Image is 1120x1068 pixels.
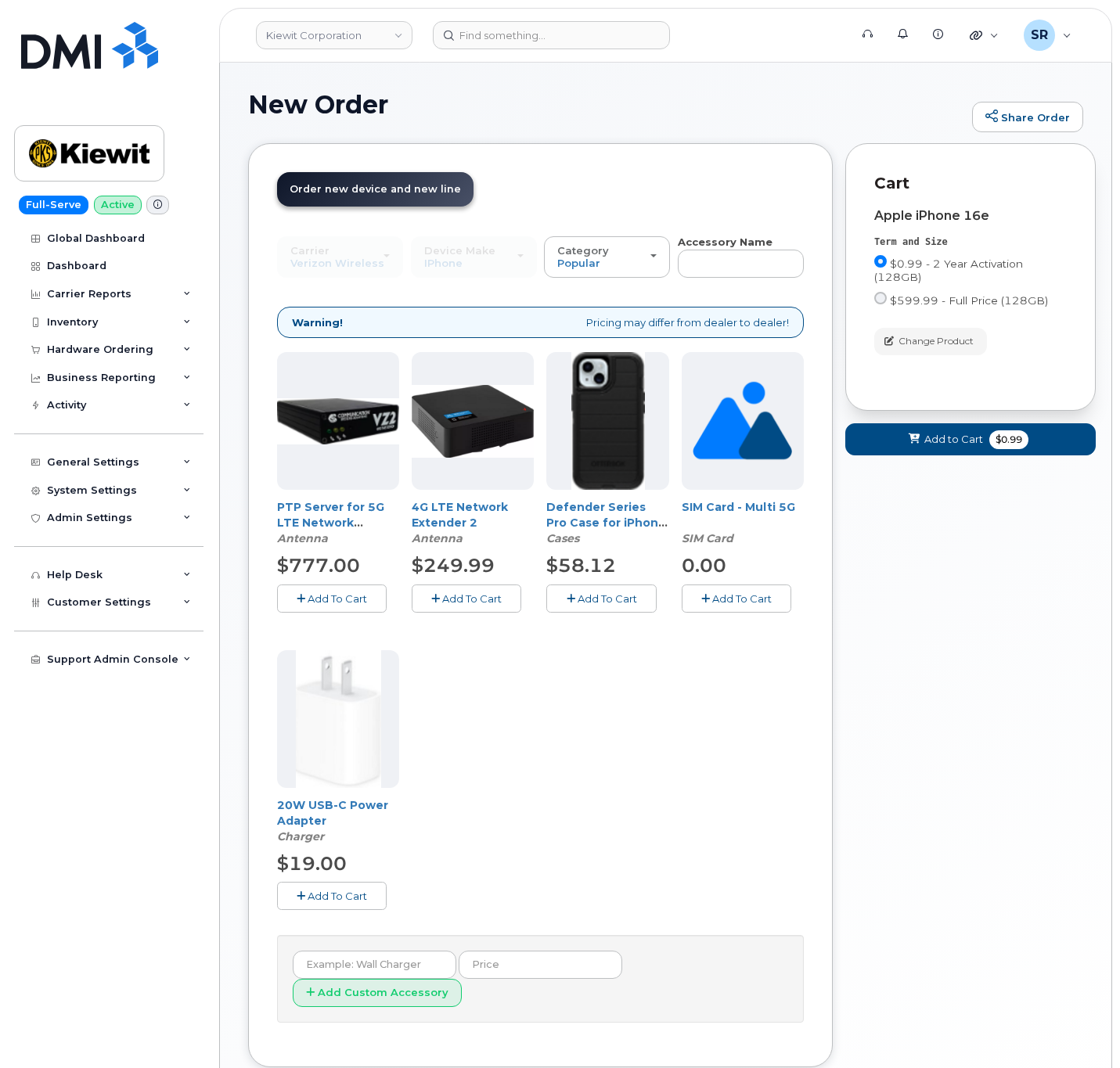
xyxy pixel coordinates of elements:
button: Add To Cart [277,584,387,612]
span: Change Product [899,334,974,348]
a: Defender Series Pro Case for iPhone Black [546,500,668,545]
span: $19.00 [277,852,347,875]
div: Pricing may differ from dealer to dealer! [277,307,804,339]
div: Apple iPhone 16e [874,209,1067,223]
div: PTP Server for 5G LTE Network Extender 4/4G LTE Network Extender 3 [277,499,399,546]
button: Add To Cart [277,882,387,909]
span: Category [557,244,609,257]
div: SIM Card - Multi 5G [682,499,804,546]
button: Add Custom Accessory [293,979,462,1008]
strong: Accessory Name [678,236,772,248]
em: SIM Card [682,531,733,545]
span: Order new device and new line [290,183,461,195]
button: Add to Cart $0.99 [845,423,1096,455]
span: $777.00 [277,554,360,577]
span: Add to Cart [924,432,983,447]
h1: New Order [248,91,964,118]
button: Add To Cart [412,584,521,612]
img: 4glte_extender.png [412,385,534,457]
img: defenderiphone14.png [571,352,645,490]
em: Charger [277,829,324,843]
button: Add To Cart [682,584,791,612]
input: $599.99 - Full Price (128GB) [874,292,887,304]
a: 20W USB-C Power Adapter [277,798,388,828]
input: Price [459,951,622,979]
span: $599.99 - Full Price (128GB) [890,294,1048,307]
span: 0.00 [682,554,726,577]
span: $249.99 [412,554,495,577]
span: $58.12 [546,554,616,577]
span: Add To Cart [712,592,772,605]
a: 4G LTE Network Extender 2 [412,500,508,530]
div: Term and Size [874,236,1067,249]
div: 20W USB-C Power Adapter [277,797,399,844]
span: Add To Cart [578,592,637,605]
span: Add To Cart [308,890,367,902]
img: no_image_found-2caef05468ed5679b831cfe6fc140e25e0c280774317ffc20a367ab7fd17291e.png [693,352,792,490]
div: Defender Series Pro Case for iPhone Black [546,499,668,546]
em: Antenna [277,531,328,545]
span: $0.99 [989,430,1028,449]
em: Antenna [412,531,463,545]
em: Cases [546,531,579,545]
a: Share Order [972,102,1083,133]
a: PTP Server for 5G LTE Network Extender 4/4G LTE Network Extender 3 [277,500,398,561]
a: SIM Card - Multi 5G [682,500,795,514]
div: 4G LTE Network Extender 2 [412,499,534,546]
input: Example: Wall Charger [293,951,456,979]
iframe: Messenger Launcher [1052,1000,1108,1056]
img: apple20w.jpg [296,650,381,788]
button: Category Popular [544,236,670,277]
span: $0.99 - 2 Year Activation (128GB) [874,257,1023,283]
span: Add To Cart [308,592,367,605]
button: Add To Cart [546,584,656,612]
strong: Warning! [292,315,343,330]
span: Add To Cart [442,592,502,605]
span: Popular [557,257,600,269]
p: Cart [874,172,1067,195]
input: $0.99 - 2 Year Activation (128GB) [874,255,887,268]
img: Casa_Sysem.png [277,398,399,445]
button: Change Product [874,328,987,355]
